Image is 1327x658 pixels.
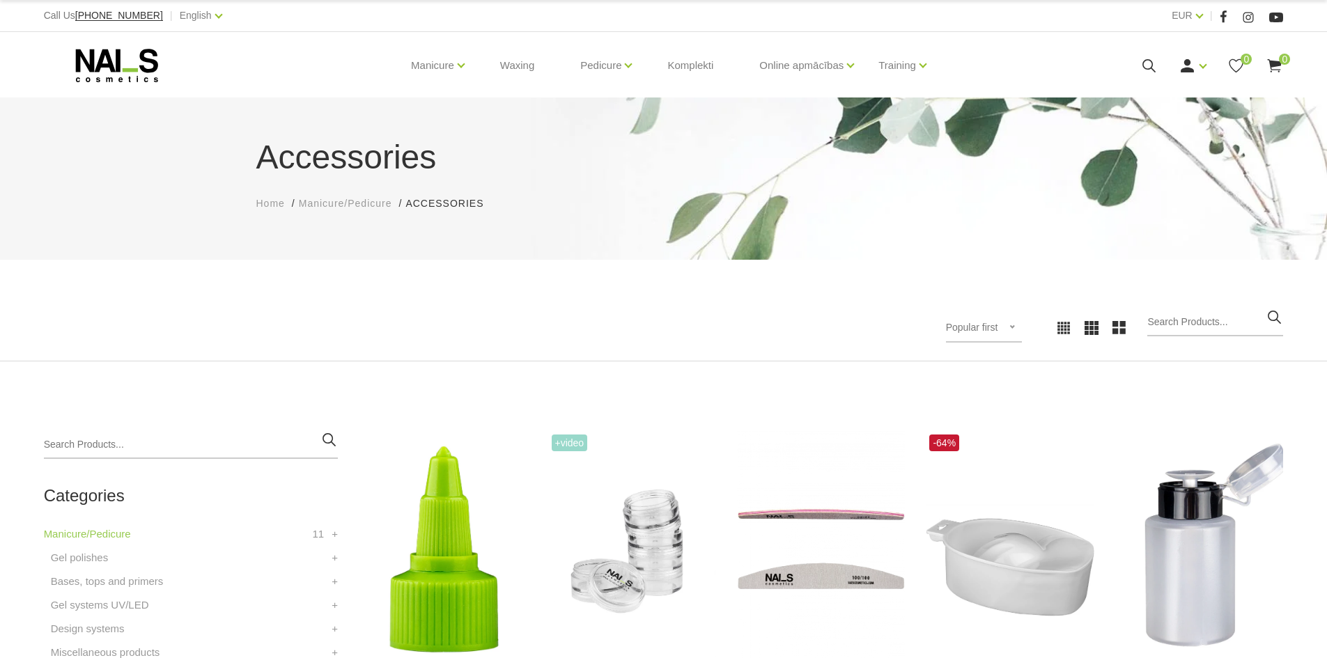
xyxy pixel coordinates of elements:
[580,38,621,93] a: Pedicure
[332,573,338,590] a: +
[256,198,285,209] span: Home
[332,620,338,637] a: +
[405,196,497,211] li: Accessories
[180,7,212,24] a: English
[1147,308,1283,336] input: Search Products...
[299,196,392,211] a: Manicure/Pedicure
[759,38,844,93] a: Online apmācības
[170,7,173,24] span: |
[878,38,916,93] a: Training
[1266,57,1283,75] a: 0
[489,32,545,99] a: Waxing
[552,434,588,451] span: +Video
[1210,7,1213,24] span: |
[51,549,109,566] a: Gel polishes
[44,487,338,505] h2: Categories
[332,526,338,542] a: +
[411,38,454,93] a: Manicure
[1227,57,1245,75] a: 0
[44,526,131,542] a: Manicure/Pedicure
[332,597,338,613] a: +
[332,549,338,566] a: +
[44,431,338,459] input: Search Products...
[929,434,959,451] span: -64%
[51,620,125,637] a: Design systems
[256,132,1071,182] h1: Accessories
[51,573,164,590] a: Bases, tops and primers
[1172,7,1193,24] a: EUR
[312,526,324,542] span: 11
[44,7,163,24] div: Call Us
[946,322,998,333] span: Popular first
[51,597,149,613] a: Gel systems UV/LED
[656,32,724,99] a: Komplekti
[1241,54,1252,65] span: 0
[256,196,285,211] a: Home
[299,198,392,209] span: Manicure/Pedicure
[75,10,163,21] a: [PHONE_NUMBER]
[1279,54,1290,65] span: 0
